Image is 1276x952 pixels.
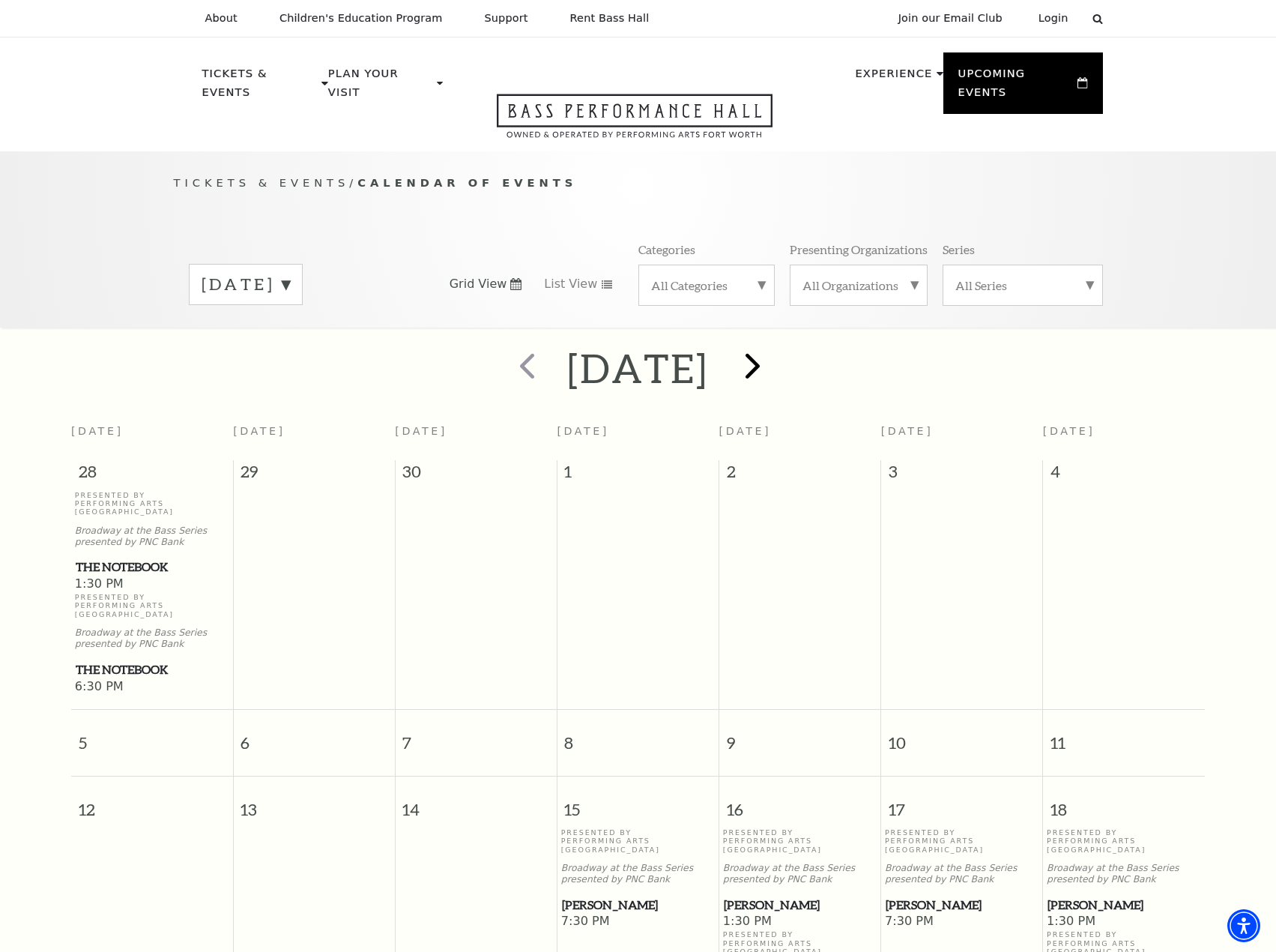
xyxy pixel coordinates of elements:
span: [DATE] [233,425,285,437]
a: The Notebook [75,558,229,576]
span: [DATE] [881,425,934,437]
span: 4 [1043,460,1205,490]
p: / [174,174,1103,193]
span: 1:30 PM [75,576,229,593]
p: Upcoming Events [958,64,1074,110]
span: 1:30 PM [723,914,877,930]
span: 7:30 PM [885,914,1039,930]
span: [PERSON_NAME] [886,896,1038,915]
a: The Notebook [75,660,229,679]
span: 29 [234,460,395,490]
p: Broadway at the Bass Series presented by PNC Bank [723,863,877,885]
span: List View [544,276,597,292]
button: prev [498,342,553,395]
label: [DATE] [202,273,290,296]
span: [DATE] [395,425,447,437]
a: Hamilton [1047,896,1201,915]
span: [DATE] [71,425,124,437]
p: Presented By Performing Arts [GEOGRAPHIC_DATA] [75,491,229,516]
span: [DATE] [557,425,609,437]
p: Presented By Performing Arts [GEOGRAPHIC_DATA] [75,593,229,618]
label: All Series [955,277,1090,293]
p: Broadway at the Bass Series presented by PNC Bank [75,525,229,548]
span: [DATE] [1043,425,1095,437]
p: Broadway at the Bass Series presented by PNC Bank [561,863,716,885]
button: next [723,342,778,395]
span: 7:30 PM [561,914,716,930]
p: Support [485,12,528,25]
span: [PERSON_NAME] [724,896,877,915]
a: Open this option [443,94,826,151]
p: Presented By Performing Arts [GEOGRAPHIC_DATA] [1047,828,1201,854]
p: Plan Your Visit [328,64,433,110]
p: Tickets & Events [202,64,318,110]
span: 3 [881,460,1042,490]
span: 11 [1043,710,1205,762]
p: Children's Education Program [279,12,443,25]
p: Broadway at the Bass Series presented by PNC Bank [885,863,1039,885]
span: 1:30 PM [1047,914,1201,930]
span: 18 [1043,777,1205,828]
span: 12 [71,777,233,828]
span: 9 [719,710,880,762]
span: [PERSON_NAME] [1047,896,1200,915]
label: All Categories [651,277,762,293]
a: Hamilton [885,896,1039,915]
span: Tickets & Events [174,176,350,189]
span: 6 [234,710,395,762]
p: Presented By Performing Arts [GEOGRAPHIC_DATA] [885,828,1039,854]
p: Broadway at the Bass Series presented by PNC Bank [75,627,229,650]
a: Hamilton [561,896,716,915]
span: 2 [719,460,880,490]
span: 13 [234,777,395,828]
a: Hamilton [723,896,877,915]
span: 17 [881,777,1042,828]
h2: [DATE] [567,344,709,392]
p: Rent Bass Hall [570,12,650,25]
span: 14 [396,777,557,828]
p: Presented By Performing Arts [GEOGRAPHIC_DATA] [723,828,877,854]
span: Calendar of Events [357,176,577,189]
span: 30 [396,460,557,490]
p: Categories [638,241,695,257]
span: [DATE] [719,425,772,437]
p: About [205,12,238,25]
div: Accessibility Menu [1227,909,1260,942]
span: 8 [557,710,719,762]
span: 6:30 PM [75,679,229,696]
span: 5 [71,710,233,762]
p: Presented By Performing Arts [GEOGRAPHIC_DATA] [561,828,716,854]
p: Broadway at the Bass Series presented by PNC Bank [1047,863,1201,885]
span: [PERSON_NAME] [562,896,715,915]
span: 10 [881,710,1042,762]
span: 7 [396,710,557,762]
p: Presenting Organizations [790,241,928,257]
span: Grid View [450,276,507,292]
p: Series [943,241,975,257]
span: 15 [557,777,719,828]
span: 28 [71,460,233,490]
span: 16 [719,777,880,828]
span: 1 [557,460,719,490]
label: All Organizations [802,277,915,293]
p: Experience [855,64,932,91]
